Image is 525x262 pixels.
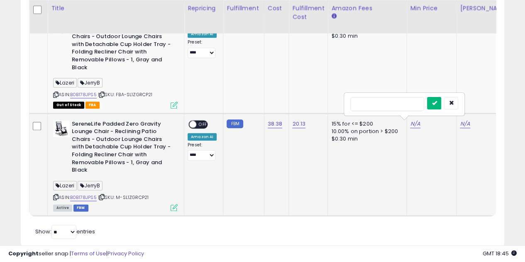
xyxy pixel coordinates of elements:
span: All listings that are currently out of stock and unavailable for purchase on Amazon [53,102,84,109]
div: ASIN: [53,17,178,108]
div: Amazon AI [188,133,217,141]
span: 2025-09-15 18:45 GMT [483,250,517,257]
div: Preset: [188,142,217,161]
a: Privacy Policy [107,250,144,257]
span: | SKU: FBA-SL1ZGRCP21 [98,91,153,98]
a: B0B178JPS5 [70,194,97,201]
div: ASIN: [53,120,178,211]
small: FBM [227,119,243,128]
b: SereneLife Padded Zero Gravity Lounge Chair - Reclining Patio Chairs - Outdoor Lounge Chairs with... [72,17,173,73]
div: Min Price [410,4,453,13]
span: Lazeri [53,78,77,87]
span: All listings currently available for purchase on Amazon [53,204,72,211]
b: SereneLife Padded Zero Gravity Lounge Chair - Reclining Patio Chairs - Outdoor Lounge Chairs with... [72,120,173,176]
a: B0B178JPS5 [70,91,97,98]
a: 20.13 [292,120,305,128]
strong: Copyright [8,250,39,257]
span: JerryB [78,181,103,190]
div: Amazon Fees [331,4,403,13]
div: Fulfillment [227,4,260,13]
a: N/A [410,120,420,128]
div: $0.30 min [331,135,400,143]
a: 38.38 [268,120,283,128]
div: Fulfillment Cost [292,4,324,22]
img: 41sumouXAuL._SL40_.jpg [53,120,70,137]
div: 15% for <= $200 [331,120,400,128]
div: 10.00% on portion > $200 [331,128,400,135]
div: Preset: [188,39,217,58]
span: | SKU: M-SL1ZGRCP21 [98,194,149,201]
div: Repricing [188,4,220,13]
a: N/A [460,120,470,128]
span: OFF [196,121,210,128]
span: JerryB [78,78,103,87]
a: Terms of Use [71,250,106,257]
div: Title [51,4,181,13]
div: [PERSON_NAME] [460,4,509,13]
div: $0.30 min [331,32,400,40]
span: FBA [85,102,100,109]
div: Amazon AI [188,30,217,38]
div: Cost [268,4,286,13]
div: seller snap | | [8,250,144,258]
span: Lazeri [53,181,77,190]
span: Show: entries [35,228,95,235]
span: FBM [73,204,88,211]
small: Amazon Fees. [331,13,336,20]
